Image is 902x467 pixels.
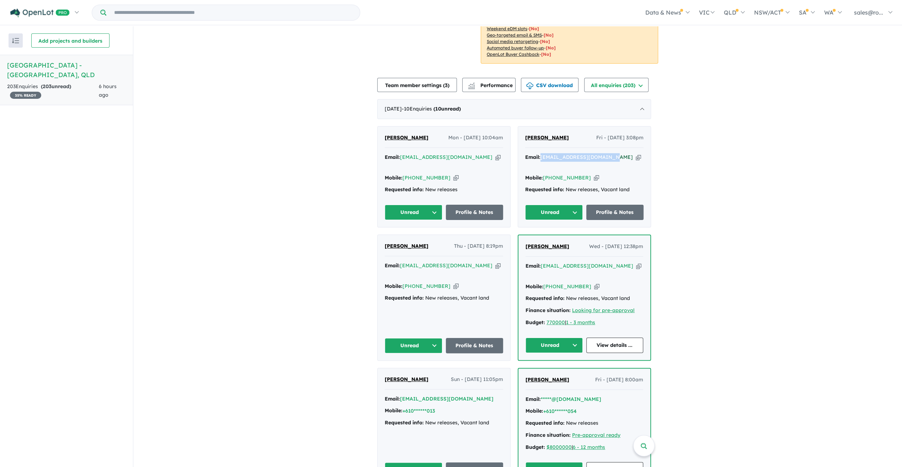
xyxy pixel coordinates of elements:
strong: Email: [385,262,400,269]
strong: Requested info: [385,419,424,426]
span: Thu - [DATE] 8:19pm [454,242,503,251]
span: [PERSON_NAME] [525,243,569,249]
span: 3 [445,82,448,88]
a: Profile & Notes [446,205,503,220]
span: [No] [540,39,550,44]
strong: Finance situation: [525,432,571,438]
span: Mon - [DATE] 10:04am [448,134,503,142]
u: $8000000 [546,444,572,450]
span: [PERSON_NAME] [385,243,428,249]
a: [PERSON_NAME] [525,134,569,142]
span: 35 % READY [10,92,41,99]
strong: Mobile: [385,283,402,289]
button: Copy [636,154,641,161]
button: [EMAIL_ADDRESS][DOMAIN_NAME] [400,395,493,403]
span: Sun - [DATE] 11:05pm [451,375,503,384]
button: Copy [495,262,501,269]
div: New releases [385,186,503,194]
a: [PERSON_NAME] [385,134,428,142]
strong: Mobile: [525,283,543,290]
strong: Email: [385,154,400,160]
button: Unread [385,205,442,220]
span: [No] [529,26,539,31]
a: View details ... [586,338,644,353]
strong: Email: [385,396,400,402]
span: [PERSON_NAME] [385,376,428,382]
div: | [525,443,643,452]
span: Performance [469,82,513,88]
a: [PHONE_NUMBER] [543,175,591,181]
img: sort.svg [12,38,19,43]
strong: Budget: [525,319,545,326]
div: 203 Enquir ies [7,82,99,100]
span: [No] [546,45,556,50]
a: Profile & Notes [446,338,503,353]
a: [PHONE_NUMBER] [543,283,591,290]
span: Wed - [DATE] 12:38pm [589,242,643,251]
strong: Requested info: [525,186,564,193]
div: New releases, Vacant land [385,419,503,427]
a: Pre-approval ready [572,432,620,438]
strong: Email: [525,396,541,402]
strong: Requested info: [385,295,424,301]
a: [PHONE_NUMBER] [402,175,450,181]
button: Copy [453,283,459,290]
span: [No] [541,52,551,57]
u: Geo-targeted email & SMS [487,32,542,38]
a: [PHONE_NUMBER] [402,283,450,289]
strong: Mobile: [525,175,543,181]
button: CSV download [521,78,578,92]
a: 770000 [546,319,565,326]
div: New releases, Vacant land [385,294,503,302]
strong: Budget: [525,444,545,450]
input: Try estate name, suburb, builder or developer [108,5,358,20]
button: Performance [462,78,516,92]
a: [PERSON_NAME] [525,242,569,251]
button: Unread [525,338,583,353]
span: 10 [435,106,441,112]
u: Weekend eDM slots [487,26,527,31]
button: Team member settings (3) [377,78,457,92]
button: Copy [594,174,599,182]
div: New releases, Vacant land [525,294,643,303]
a: 1 - 3 months [566,319,595,326]
strong: ( unread) [433,106,461,112]
strong: Email: [525,154,540,160]
strong: Mobile: [385,407,402,414]
img: bar-chart.svg [468,85,475,89]
a: [EMAIL_ADDRESS][DOMAIN_NAME] [400,262,492,269]
div: New releases [525,419,643,428]
span: [PERSON_NAME] [525,134,569,141]
a: [PERSON_NAME] [525,376,569,384]
span: [PERSON_NAME] [525,376,569,383]
a: Looking for pre-approval [572,307,635,313]
u: OpenLot Buyer Cashback [487,52,539,57]
strong: Mobile: [525,408,543,414]
button: Copy [594,283,599,290]
img: Openlot PRO Logo White [10,9,70,17]
img: line-chart.svg [468,82,475,86]
button: Unread [525,205,583,220]
span: [PERSON_NAME] [385,134,428,141]
a: [EMAIL_ADDRESS][DOMAIN_NAME] [541,263,633,269]
span: - 10 Enquir ies [402,106,461,112]
strong: Finance situation: [525,307,571,313]
button: Copy [453,174,459,182]
u: Social media retargeting [487,39,538,44]
strong: Requested info: [385,186,424,193]
button: All enquiries (203) [584,78,649,92]
span: Fri - [DATE] 8:00am [595,376,643,384]
strong: ( unread) [41,83,71,90]
button: Copy [495,154,501,161]
a: [PERSON_NAME] [385,242,428,251]
span: [No] [544,32,554,38]
span: 6 hours ago [99,83,117,98]
a: [EMAIL_ADDRESS][DOMAIN_NAME] [540,154,633,160]
a: 6 - 12 months [573,444,605,450]
u: Automated buyer follow-up [487,45,544,50]
span: Fri - [DATE] 3:08pm [596,134,644,142]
